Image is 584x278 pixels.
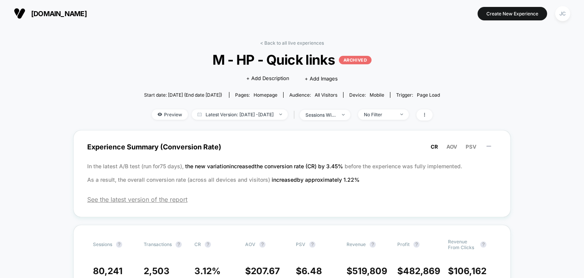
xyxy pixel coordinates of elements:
[446,144,457,150] span: AOV
[478,7,547,20] button: Create New Experience
[296,241,305,247] span: PSV
[159,52,425,68] span: M - HP - Quick links
[144,92,222,98] span: Start date: [DATE] (End date [DATE])
[339,56,372,64] p: ARCHIVED
[400,114,403,115] img: end
[194,266,221,276] span: 3.12 %
[342,114,345,116] img: end
[292,109,300,121] span: |
[194,241,201,247] span: CR
[259,241,265,248] button: ?
[254,92,277,98] span: homepage
[14,8,25,19] img: Visually logo
[246,75,289,82] span: + Add Description
[12,7,89,20] button: [DOMAIN_NAME]
[205,241,211,248] button: ?
[144,266,169,276] span: 2,503
[370,92,384,98] span: mobile
[31,10,87,18] span: [DOMAIN_NAME]
[444,143,460,150] button: AOV
[397,266,440,276] span: $
[251,266,280,276] span: 207.67
[343,92,390,98] span: Device:
[555,6,570,21] div: JC
[302,266,322,276] span: 6.48
[448,266,486,276] span: $
[279,114,282,115] img: end
[315,92,337,98] span: All Visitors
[428,143,440,150] button: CR
[417,92,440,98] span: Page Load
[448,239,476,250] span: Revenue From Clicks
[192,109,288,120] span: Latest Version: [DATE] - [DATE]
[553,6,572,22] button: JC
[87,196,497,203] span: See the latest version of the report
[347,241,366,247] span: Revenue
[176,241,182,248] button: ?
[245,266,280,276] span: $
[272,176,360,183] span: increased by approximately 1.22 %
[431,144,438,150] span: CR
[396,92,440,98] div: Trigger:
[466,144,476,150] span: PSV
[480,241,486,248] button: ?
[289,92,337,98] div: Audience:
[413,241,420,248] button: ?
[144,241,172,247] span: Transactions
[87,138,497,156] span: Experience Summary (Conversion Rate)
[347,266,387,276] span: $
[397,241,410,247] span: Profit
[185,163,345,169] span: the new variation increased the conversion rate (CR) by 3.45 %
[403,266,440,276] span: 482,869
[309,241,315,248] button: ?
[364,112,395,117] div: No Filter
[370,241,376,248] button: ?
[296,266,322,276] span: $
[245,241,255,247] span: AOV
[260,40,324,46] a: < Back to all live experiences
[305,75,338,82] span: + Add Images
[463,143,479,150] button: PSV
[93,266,123,276] span: 80,241
[152,109,188,120] span: Preview
[305,112,336,118] div: sessions with impression
[116,241,122,248] button: ?
[352,266,387,276] span: 519,809
[235,92,277,98] div: Pages:
[93,241,112,247] span: Sessions
[197,112,202,116] img: calendar
[87,159,497,186] p: In the latest A/B test (run for 75 days), before the experience was fully implemented. As a resul...
[454,266,486,276] span: 106,162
